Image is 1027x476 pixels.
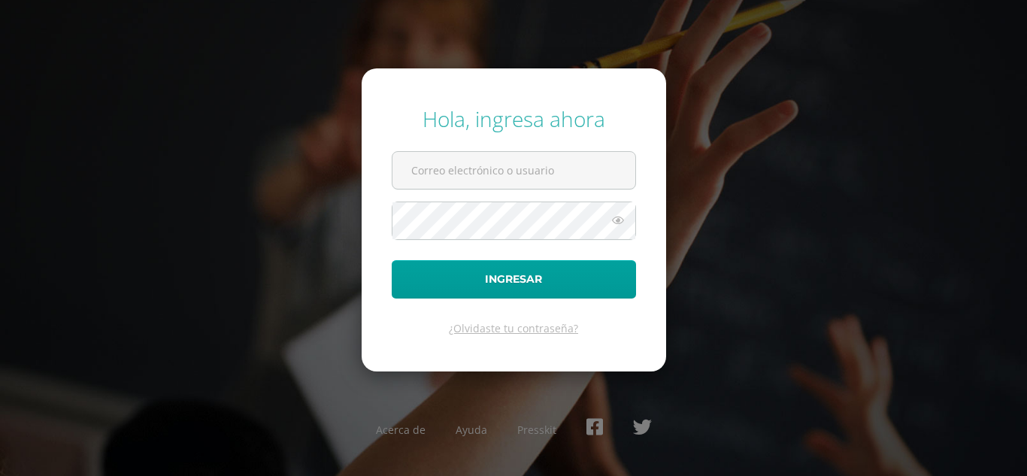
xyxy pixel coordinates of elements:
[392,105,636,133] div: Hola, ingresa ahora
[517,423,556,437] a: Presskit
[392,260,636,299] button: Ingresar
[456,423,487,437] a: Ayuda
[376,423,426,437] a: Acerca de
[392,152,635,189] input: Correo electrónico o usuario
[449,321,578,335] a: ¿Olvidaste tu contraseña?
